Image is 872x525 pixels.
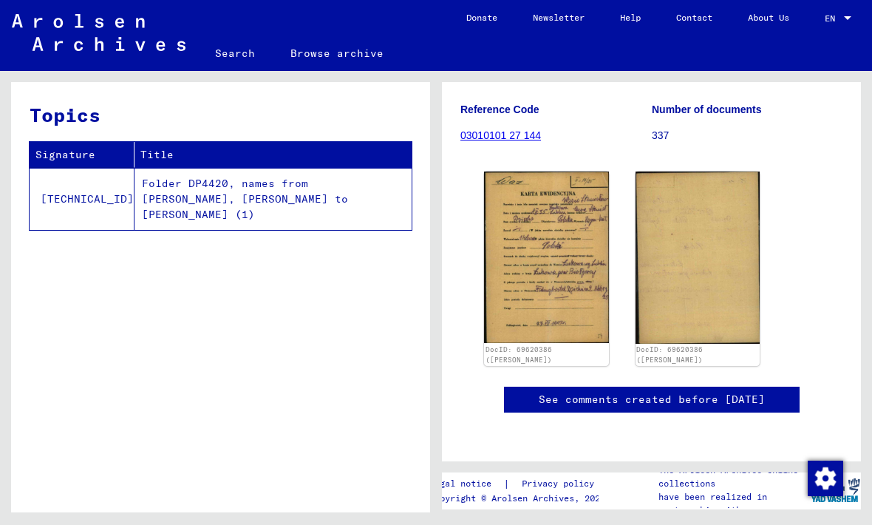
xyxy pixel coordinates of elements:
a: Search [197,35,273,71]
p: 337 [652,128,842,143]
td: [TECHNICAL_ID] [30,168,134,230]
div: | [429,476,612,492]
p: Copyright © Arolsen Archives, 2021 [429,492,612,505]
a: See comments created before [DATE] [539,392,765,407]
b: Reference Code [460,104,539,115]
a: Legal notice [429,476,503,492]
a: DocID: 69620386 ([PERSON_NAME]) [486,345,552,364]
a: 03010101 27 144 [460,129,541,141]
h3: Topics [30,101,411,129]
a: Browse archive [273,35,401,71]
p: The Arolsen Archives online collections [658,464,808,490]
img: 001.jpg [484,172,609,343]
p: have been realized in partnership with [658,490,808,517]
a: DocID: 69620386 ([PERSON_NAME]) [636,345,703,364]
div: Change consent [807,460,842,495]
img: Change consent [808,461,843,496]
b: Number of documents [652,104,762,115]
span: EN [825,13,841,24]
th: Signature [30,142,134,168]
th: Title [134,142,412,168]
a: Privacy policy [510,476,612,492]
td: Folder DP4420, names from [PERSON_NAME], [PERSON_NAME] to [PERSON_NAME] (1) [134,168,412,230]
img: 002.jpg [636,172,760,344]
img: Arolsen_neg.svg [12,14,185,51]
